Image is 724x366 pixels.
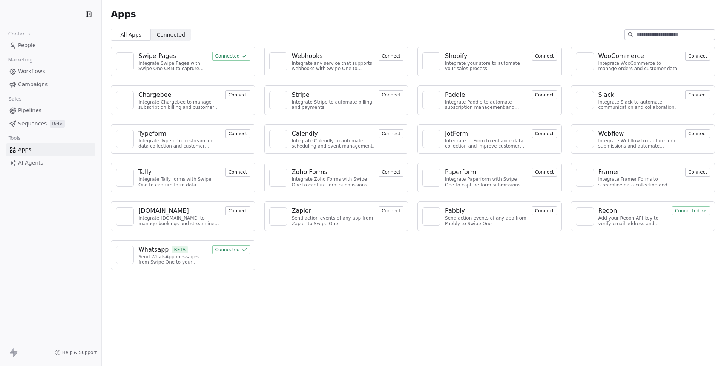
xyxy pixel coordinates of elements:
[292,168,327,177] div: Zoho Forms
[225,168,250,175] a: Connect
[685,91,710,98] a: Connect
[225,130,250,137] a: Connect
[445,206,528,215] a: Pabbly
[426,56,437,67] img: NA
[292,52,374,61] a: Webhooks
[5,28,33,40] span: Contacts
[598,61,681,72] div: Integrate WooCommerce to manage orders and customer data
[422,130,440,148] a: NA
[292,90,374,99] a: Stripe
[138,206,221,215] a: [DOMAIN_NAME]
[379,168,403,177] button: Connect
[138,52,176,61] div: Swipe Pages
[6,65,95,78] a: Workflows
[55,349,97,355] a: Help & Support
[532,206,557,215] button: Connect
[292,206,374,215] a: Zapier
[422,52,440,70] a: NA
[62,349,97,355] span: Help & Support
[598,90,681,99] a: Slack
[138,138,221,149] div: Integrate Typeform to streamline data collection and customer engagement.
[18,120,47,128] span: Sequences
[532,52,557,61] button: Connect
[445,61,528,72] div: Integrate your store to automate your sales process
[6,117,95,130] a: SequencesBeta
[579,95,591,106] img: NA
[598,206,617,215] div: Reoon
[576,207,594,226] a: NA
[598,129,624,138] div: Webflow
[119,249,130,261] img: NA
[685,168,710,177] button: Connect
[532,168,557,177] button: Connect
[445,99,528,110] div: Integrate Paddle to automate subscription management and customer engagement.
[138,254,208,265] div: Send WhatsApp messages from Swipe One to your customers
[5,133,24,144] span: Tools
[119,95,130,106] img: NA
[598,168,681,177] a: Framer
[379,52,403,59] a: Connect
[116,130,134,148] a: NA
[269,52,287,70] a: NA
[138,245,208,254] a: WhatsappBETA
[138,90,221,99] a: Chargebee
[445,90,528,99] a: Paddle
[598,99,681,110] div: Integrate Slack to automate communication and collaboration.
[116,91,134,109] a: NA
[598,52,681,61] a: WooCommerce
[18,159,43,167] span: AI Agents
[119,56,130,67] img: NA
[532,90,557,99] button: Connect
[379,168,403,175] a: Connect
[273,95,284,106] img: NA
[225,168,250,177] button: Connect
[598,168,620,177] div: Framer
[18,107,41,114] span: Pipelines
[225,207,250,214] a: Connect
[138,177,221,188] div: Integrate Tally forms with Swipe One to capture form data.
[422,91,440,109] a: NA
[292,52,323,61] div: Webhooks
[138,52,208,61] a: Swipe Pages
[6,39,95,52] a: People
[685,130,710,137] a: Connect
[598,90,614,99] div: Slack
[6,157,95,169] a: AI Agents
[672,206,710,215] button: Connected
[212,52,250,59] a: Connected
[379,90,403,99] button: Connect
[292,129,318,138] div: Calendly
[5,54,36,66] span: Marketing
[212,245,250,254] button: Connected
[6,143,95,156] a: Apps
[576,130,594,148] a: NA
[426,95,437,106] img: NA
[292,177,374,188] div: Integrate Zoho Forms with Swipe One to capture form submissions.
[138,245,169,254] div: Whatsapp
[138,168,221,177] a: Tally
[426,133,437,145] img: NA
[685,168,710,175] a: Connect
[292,90,310,99] div: Stripe
[445,129,528,138] a: JotForm
[138,129,166,138] div: Typeform
[138,99,221,110] div: Integrate Chargebee to manage subscription billing and customer data.
[111,9,136,20] span: Apps
[426,172,437,183] img: NA
[422,169,440,187] a: NA
[269,207,287,226] a: NA
[532,207,557,214] a: Connect
[532,52,557,59] a: Connect
[116,246,134,264] a: NA
[119,211,130,222] img: NA
[426,211,437,222] img: NA
[225,129,250,138] button: Connect
[212,52,250,61] button: Connected
[119,172,130,183] img: NA
[138,215,221,226] div: Integrate [DOMAIN_NAME] to manage bookings and streamline scheduling.
[18,81,48,88] span: Campaigns
[138,129,221,138] a: Typeform
[116,52,134,70] a: NA
[685,52,710,59] a: Connect
[269,91,287,109] a: NA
